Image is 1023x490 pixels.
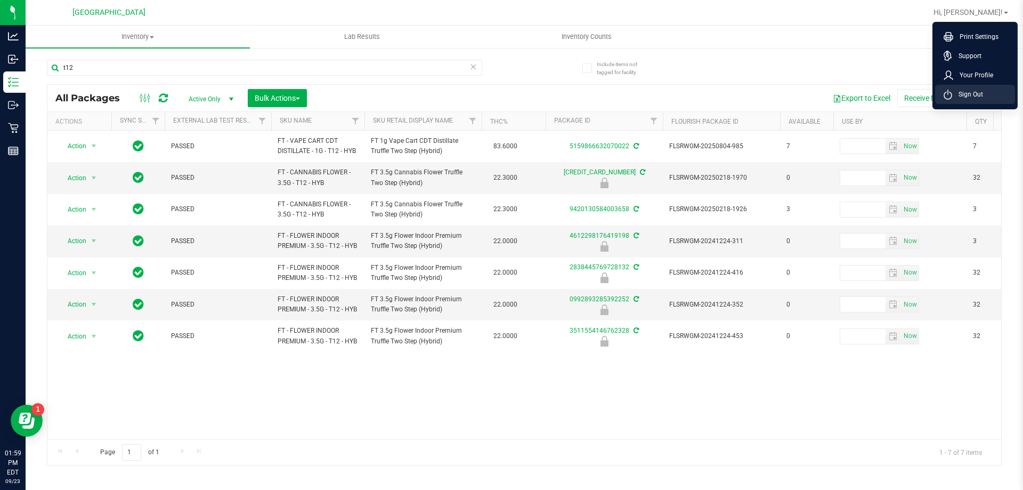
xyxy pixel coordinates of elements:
[564,168,636,176] a: [CREDIT_CARD_NUMBER]
[87,329,101,344] span: select
[278,263,358,283] span: FT - FLOWER INDOOR PREMIUM - 3.5G - T12 - HYB
[8,100,19,110] inline-svg: Outbound
[278,294,358,315] span: FT - FLOWER INDOOR PREMIUM - 3.5G - T12 - HYB
[935,85,1015,104] li: Sign Out
[786,236,827,246] span: 0
[120,117,161,124] a: Sync Status
[786,204,827,214] span: 3
[254,112,271,130] a: Filter
[469,60,477,74] span: Clear
[171,141,265,151] span: PASSED
[87,266,101,280] span: select
[490,118,508,125] a: THC%
[973,331,1013,341] span: 32
[901,297,919,312] span: Set Current date
[544,241,664,252] div: Newly Received
[488,234,523,249] span: 22.0000
[171,331,265,341] span: PASSED
[632,205,639,213] span: Sync from Compliance System
[886,297,901,312] span: select
[632,142,639,150] span: Sync from Compliance System
[87,202,101,217] span: select
[669,236,774,246] span: FLSRWGM-20241224-311
[474,26,699,48] a: Inventory Counts
[547,32,626,42] span: Inventory Counts
[944,51,1011,61] a: Support
[570,295,629,303] a: 0992893285392252
[886,139,901,154] span: select
[8,123,19,133] inline-svg: Retail
[544,336,664,347] div: Newly Received
[87,297,101,312] span: select
[255,94,300,102] span: Bulk Actions
[133,328,144,343] span: In Sync
[488,265,523,280] span: 22.0000
[58,297,87,312] span: Action
[973,141,1013,151] span: 7
[171,268,265,278] span: PASSED
[133,139,144,154] span: In Sync
[897,89,985,107] button: Receive Non-Cannabis
[371,136,475,156] span: FT 1g Vape Cart CDT Distillate Truffle Two Step (Hybrid)
[488,328,523,344] span: 22.0000
[373,117,453,124] a: Sku Retail Display Name
[55,92,131,104] span: All Packages
[133,170,144,185] span: In Sync
[133,297,144,312] span: In Sync
[5,477,21,485] p: 09/23
[669,300,774,310] span: FLSRWGM-20241224-352
[26,26,250,48] a: Inventory
[669,173,774,183] span: FLSRWGM-20250218-1970
[171,236,265,246] span: PASSED
[58,171,87,186] span: Action
[171,173,265,183] span: PASSED
[173,117,257,124] a: External Lab Test Result
[171,204,265,214] span: PASSED
[488,139,523,154] span: 83.6000
[901,329,919,344] span: select
[826,89,897,107] button: Export to Excel
[901,139,919,154] span: select
[278,231,358,251] span: FT - FLOWER INDOOR PREMIUM - 3.5G - T12 - HYB
[371,263,475,283] span: FT 3.5g Flower Indoor Premium Truffle Two Step (Hybrid)
[8,146,19,156] inline-svg: Reports
[669,204,774,214] span: FLSRWGM-20250218-1926
[975,118,987,125] a: Qty
[371,199,475,220] span: FT 3.5g Cannabis Flower Truffle Two Step (Hybrid)
[953,31,998,42] span: Print Settings
[597,60,650,76] span: Include items not tagged for facility
[901,266,919,280] span: select
[133,202,144,216] span: In Sync
[570,232,629,239] a: 4612298176419198
[931,444,990,460] span: 1 - 7 of 7 items
[31,403,44,416] iframe: Resource center unread badge
[488,202,523,217] span: 22.3000
[886,266,901,280] span: select
[901,297,919,312] span: select
[786,300,827,310] span: 0
[347,112,364,130] a: Filter
[933,8,1003,17] span: Hi, [PERSON_NAME]!
[886,234,901,248] span: select
[47,60,482,76] input: Search Package ID, Item Name, SKU, Lot or Part Number...
[8,31,19,42] inline-svg: Analytics
[26,32,250,42] span: Inventory
[133,234,144,248] span: In Sync
[58,329,87,344] span: Action
[669,268,774,278] span: FLSRWGM-20241224-416
[973,268,1013,278] span: 32
[952,89,983,100] span: Sign Out
[248,89,307,107] button: Bulk Actions
[973,204,1013,214] span: 3
[671,118,738,125] a: Flourish Package ID
[87,171,101,186] span: select
[11,405,43,437] iframe: Resource center
[901,202,919,218] span: Set Current date
[973,173,1013,183] span: 32
[786,173,827,183] span: 0
[544,178,664,188] div: Newly Received
[544,272,664,283] div: Newly Received
[278,326,358,346] span: FT - FLOWER INDOOR PREMIUM - 3.5G - T12 - HYB
[638,168,645,176] span: Sync from Compliance System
